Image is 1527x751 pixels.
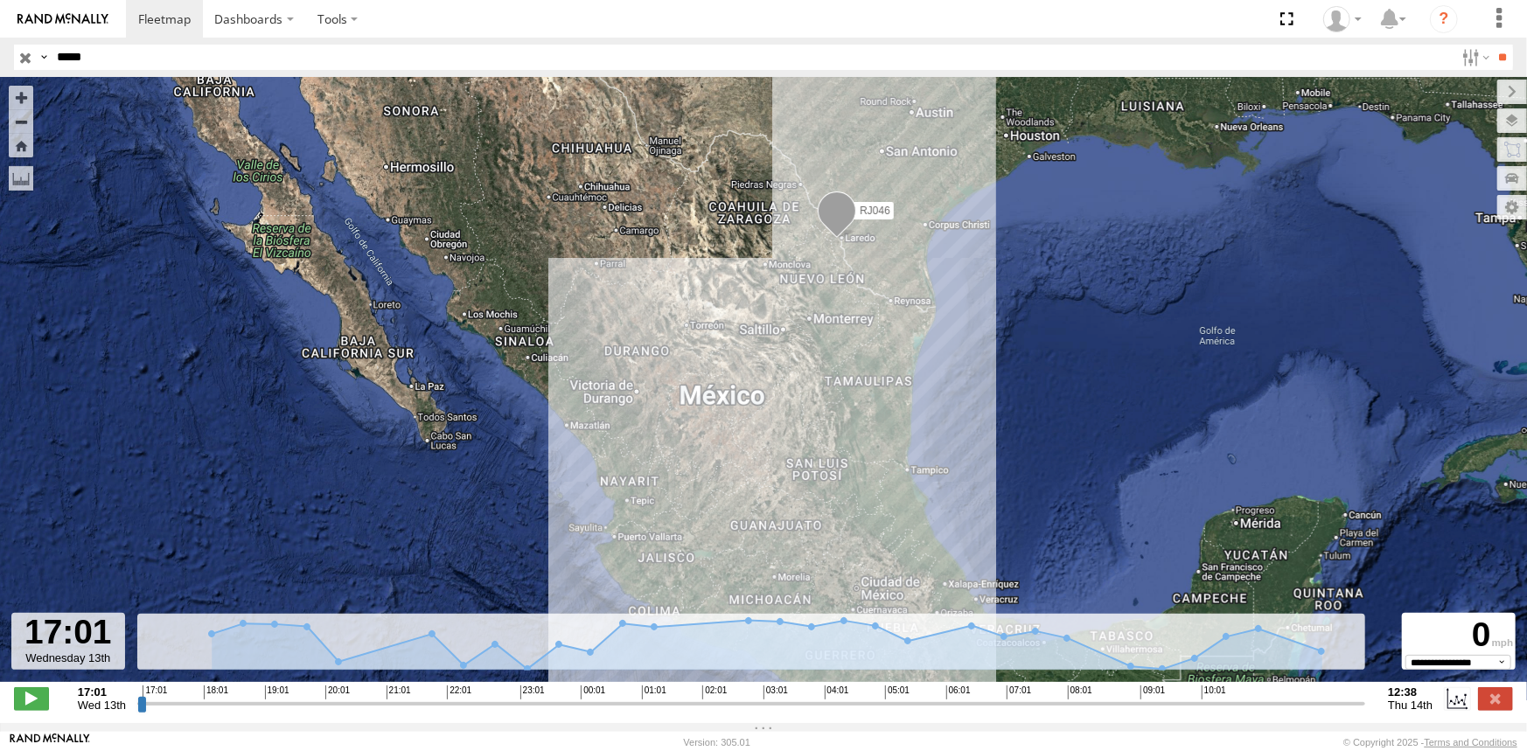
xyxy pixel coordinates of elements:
strong: 17:01 [78,685,126,699]
div: Version: 305.01 [684,737,750,748]
a: Visit our Website [10,734,90,751]
span: RJ046 [860,205,890,217]
span: 07:01 [1007,685,1031,699]
span: 20:01 [325,685,350,699]
div: Reynaldo Alvarado [1317,6,1368,32]
label: Play/Stop [14,687,49,710]
span: 05:01 [885,685,910,699]
span: Wed 13th Aug 2025 [78,699,126,712]
span: 09:01 [1140,685,1165,699]
img: rand-logo.svg [17,13,108,25]
span: Thu 14th Aug 2025 [1388,699,1433,712]
span: 08:01 [1068,685,1092,699]
div: © Copyright 2025 - [1343,737,1517,748]
span: 02:01 [702,685,727,699]
label: Close [1478,687,1513,710]
i: ? [1430,5,1458,33]
span: 03:01 [763,685,788,699]
span: 10:01 [1202,685,1226,699]
span: 04:01 [825,685,849,699]
button: Zoom out [9,109,33,134]
span: 22:01 [447,685,471,699]
span: 23:01 [520,685,545,699]
span: 00:01 [581,685,605,699]
span: 19:01 [265,685,289,699]
span: 21:01 [387,685,411,699]
label: Search Query [37,45,51,70]
strong: 12:38 [1388,685,1433,699]
span: 18:01 [204,685,228,699]
label: Search Filter Options [1455,45,1493,70]
span: 06:01 [946,685,971,699]
button: Zoom in [9,86,33,109]
span: 17:01 [143,685,167,699]
label: Map Settings [1497,195,1527,219]
a: Terms and Conditions [1425,737,1517,748]
div: 0 [1405,615,1513,654]
label: Measure [9,166,33,191]
span: 01:01 [642,685,666,699]
button: Zoom Home [9,134,33,157]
